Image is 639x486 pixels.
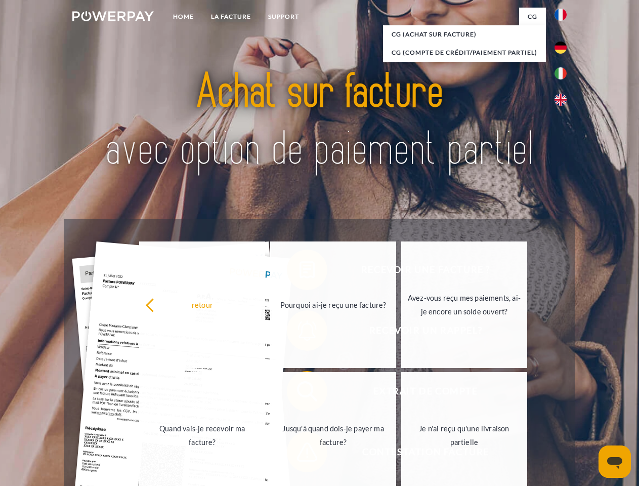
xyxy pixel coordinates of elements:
div: retour [145,298,259,311]
a: CG (Compte de crédit/paiement partiel) [383,44,546,62]
img: it [555,67,567,79]
img: title-powerpay_fr.svg [97,49,542,194]
iframe: Bouton de lancement de la fenêtre de messagerie [599,445,631,478]
a: Support [260,8,308,26]
img: en [555,94,567,106]
a: Avez-vous reçu mes paiements, ai-je encore un solde ouvert? [401,241,527,368]
div: Pourquoi ai-je reçu une facture? [276,298,390,311]
img: de [555,42,567,54]
img: fr [555,9,567,21]
a: Home [164,8,202,26]
a: CG (achat sur facture) [383,25,546,44]
div: Quand vais-je recevoir ma facture? [145,422,259,449]
div: Je n'ai reçu qu'une livraison partielle [407,422,521,449]
a: CG [519,8,546,26]
div: Avez-vous reçu mes paiements, ai-je encore un solde ouvert? [407,291,521,318]
div: Jusqu'à quand dois-je payer ma facture? [276,422,390,449]
img: logo-powerpay-white.svg [72,11,154,21]
a: LA FACTURE [202,8,260,26]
